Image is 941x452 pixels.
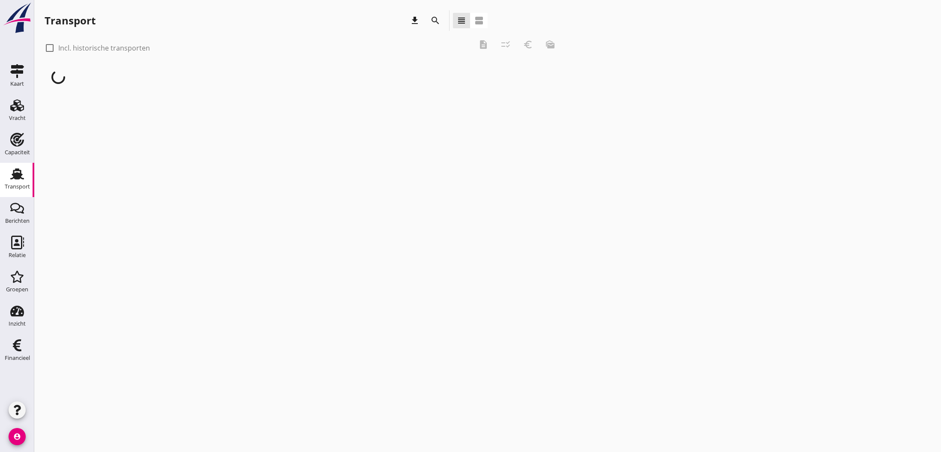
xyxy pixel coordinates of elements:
[45,14,96,27] div: Transport
[430,15,441,26] i: search
[58,44,150,52] label: Incl. historische transporten
[410,15,420,26] i: download
[5,184,30,189] div: Transport
[5,150,30,155] div: Capaciteit
[6,287,28,292] div: Groepen
[474,15,484,26] i: view_agenda
[5,355,30,361] div: Financieel
[5,218,30,224] div: Berichten
[9,252,26,258] div: Relatie
[9,428,26,445] i: account_circle
[456,15,467,26] i: view_headline
[9,115,26,121] div: Vracht
[10,81,24,87] div: Kaart
[2,2,33,34] img: logo-small.a267ee39.svg
[9,321,26,326] div: Inzicht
